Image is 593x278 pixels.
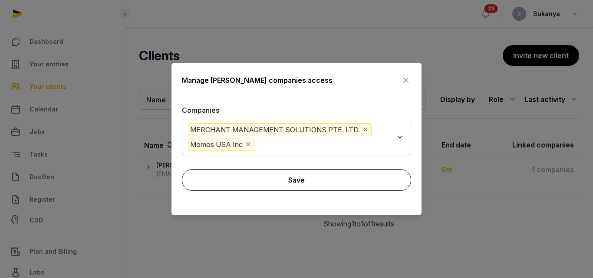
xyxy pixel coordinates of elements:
[182,75,333,85] div: Manage [PERSON_NAME] companies access
[182,105,411,115] label: Companies
[186,121,407,153] div: Search for option
[182,169,411,191] button: Save
[188,123,372,136] span: MERCHANT MANAGEMENT SOLUTIONS PTE. LTD.
[256,138,393,151] input: Search for option
[188,138,254,151] span: Momos USA Inc
[362,124,369,136] button: Deselect MERCHANT MANAGEMENT SOLUTIONS PTE. LTD.
[244,138,252,150] button: Deselect Momos USA Inc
